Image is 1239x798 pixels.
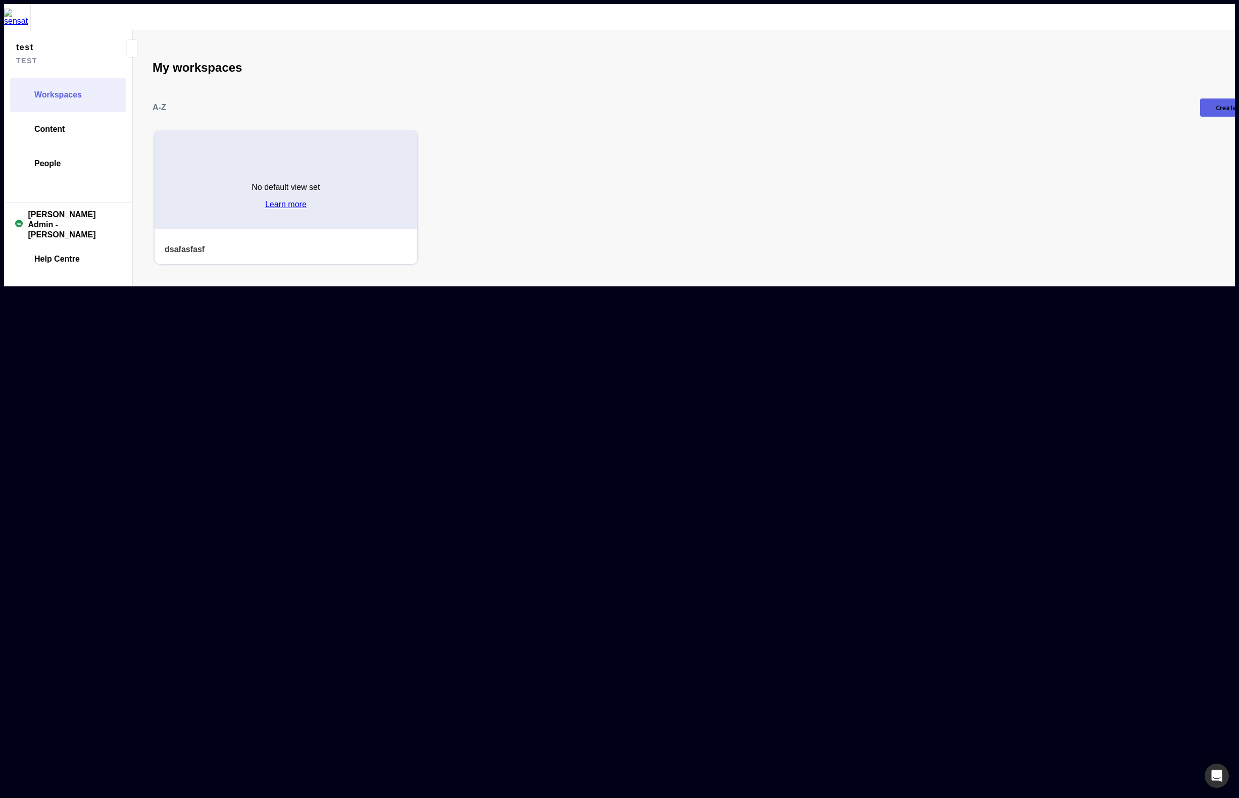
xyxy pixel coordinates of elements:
[34,124,65,134] span: Content
[10,78,126,112] a: Workspaces
[252,183,320,192] p: No default view set
[34,159,61,169] span: People
[265,200,307,209] a: Learn more
[10,112,126,146] a: Content
[28,210,121,240] span: [PERSON_NAME] Admin - [PERSON_NAME]
[153,103,166,112] p: A-Z
[16,54,104,68] span: test
[165,244,369,254] h4: dsafasfasf
[34,254,80,264] span: Help Centre
[4,9,30,26] img: sensat
[10,242,126,276] a: Help Centre
[16,40,104,54] span: test
[34,90,82,100] span: Workspaces
[1205,764,1229,788] div: Open Intercom Messenger
[17,222,21,225] text: ND
[10,146,126,181] a: People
